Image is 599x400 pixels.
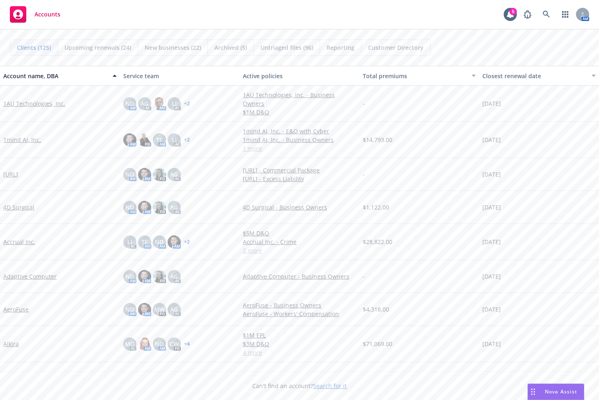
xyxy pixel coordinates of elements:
[123,133,136,147] img: photo
[138,337,151,351] img: photo
[138,168,151,181] img: photo
[368,43,424,52] span: Customer Directory
[363,237,392,246] span: $28,822.00
[123,72,237,80] div: Service team
[184,101,190,106] a: + 2
[327,43,355,52] span: Reporting
[482,170,501,179] span: [DATE]
[243,91,356,108] a: 1AU Technologies, Inc. - Business Owners
[3,99,65,108] a: 1AU Technologies, Inc.
[141,99,148,108] span: AG
[168,235,181,249] img: photo
[359,66,479,86] button: Total premiums
[482,203,501,212] span: [DATE]
[243,309,356,318] a: AeroFuse - Workers' Compensation
[3,72,108,80] div: Account name, DBA
[528,384,538,400] div: Drag to move
[172,135,177,144] span: LI
[482,305,501,314] span: [DATE]
[243,370,356,387] a: Earthquake ([GEOGRAPHIC_DATA][PERSON_NAME])
[153,270,166,283] img: photo
[243,348,356,357] a: 4 more
[170,170,178,179] span: AG
[125,340,135,348] span: MQ
[243,246,356,255] a: 2 more
[363,170,365,179] span: -
[240,66,359,86] button: Active policies
[479,66,599,86] button: Closest renewal date
[138,270,151,283] img: photo
[141,237,147,246] span: TF
[155,340,164,348] span: ND
[482,340,501,348] span: [DATE]
[482,99,501,108] span: [DATE]
[3,170,18,179] a: [URL]
[170,340,179,348] span: CW
[125,272,134,281] span: ND
[125,203,134,212] span: ND
[156,135,162,144] span: TF
[243,72,356,80] div: Active policies
[363,72,467,80] div: Total premiums
[125,305,134,314] span: ND
[363,305,389,314] span: $4,318.00
[243,272,356,281] a: Adaptive Computer - Business Owners
[155,237,164,246] span: ND
[3,135,41,144] a: 1mind AI, Inc.
[125,99,134,108] span: ND
[482,272,501,281] span: [DATE]
[252,381,347,390] span: Can't find an account?
[184,342,190,347] a: + 4
[170,305,178,314] span: AG
[125,170,134,179] span: ND
[243,301,356,309] a: AeroFuse - Business Owners
[127,237,132,246] span: LI
[145,43,201,52] span: New businesses (22)
[184,137,190,142] a: + 2
[3,203,35,212] a: 4D Surgical
[172,99,177,108] span: LI
[17,43,51,52] span: Clients (125)
[153,97,166,110] img: photo
[154,305,165,314] span: MW
[3,305,29,314] a: AeroFuse
[170,272,178,281] span: AG
[214,43,247,52] span: Archived (5)
[243,108,356,116] a: $1M D&O
[243,237,356,246] a: Accrual Inc. - Crime
[509,8,517,15] div: 5
[184,240,190,244] a: + 2
[519,6,536,23] a: Report a Bug
[363,135,392,144] span: $14,793.00
[243,127,356,135] a: 1mind AI, Inc. - E&O with Cyber
[138,133,151,147] img: photo
[65,43,131,52] span: Upcoming renewals (24)
[482,72,587,80] div: Closest renewal date
[260,43,313,52] span: Untriaged files (96)
[3,237,35,246] a: Accrual Inc.
[557,6,574,23] a: Switch app
[153,168,166,181] img: photo
[243,340,356,348] a: $3M D&O
[35,11,60,18] span: Accounts
[313,382,347,390] a: Search for it
[482,237,501,246] span: [DATE]
[7,3,64,26] a: Accounts
[545,388,577,395] span: Nova Assist
[243,144,356,153] a: 1 more
[363,203,389,212] span: $1,122.00
[138,303,151,316] img: photo
[120,66,240,86] button: Service team
[363,340,392,348] span: $71,069.00
[138,201,151,214] img: photo
[170,203,178,212] span: AG
[243,166,356,174] a: [URL] - Commercial Package
[243,331,356,340] a: $1M EPL
[3,272,57,281] a: Adaptive Computer
[363,99,365,108] span: -
[528,384,584,400] button: Nova Assist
